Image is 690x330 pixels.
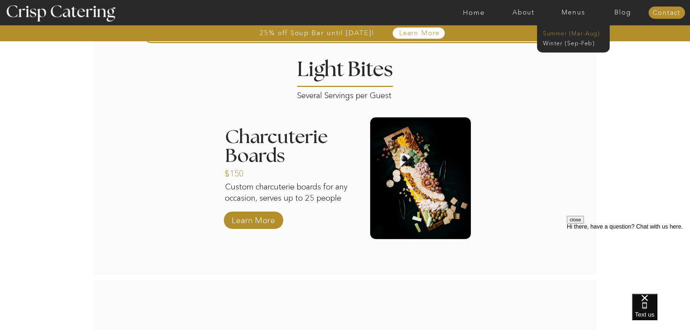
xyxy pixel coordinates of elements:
[225,161,273,182] a: $150
[229,208,277,229] a: Learn More
[543,39,602,46] a: Winter (Sep-Feb)
[598,9,648,16] a: Blog
[382,30,457,37] a: Learn More
[648,9,685,17] a: Contact
[294,59,396,86] h2: Light Bites
[234,29,401,37] a: 25% off Soup Bar until [DATE]!
[548,9,598,16] a: Menus
[543,29,608,36] a: Summer (Mar-Aug)
[632,294,690,330] iframe: podium webchat widget bubble
[225,181,349,213] p: Custom charcuterie boards for any occasion, serves up to 25 people
[297,88,394,97] p: Several Servings per Guest
[499,9,548,16] a: About
[567,216,690,303] iframe: podium webchat widget prompt
[225,128,358,166] h3: Charcuterie Boards
[449,9,499,16] a: Home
